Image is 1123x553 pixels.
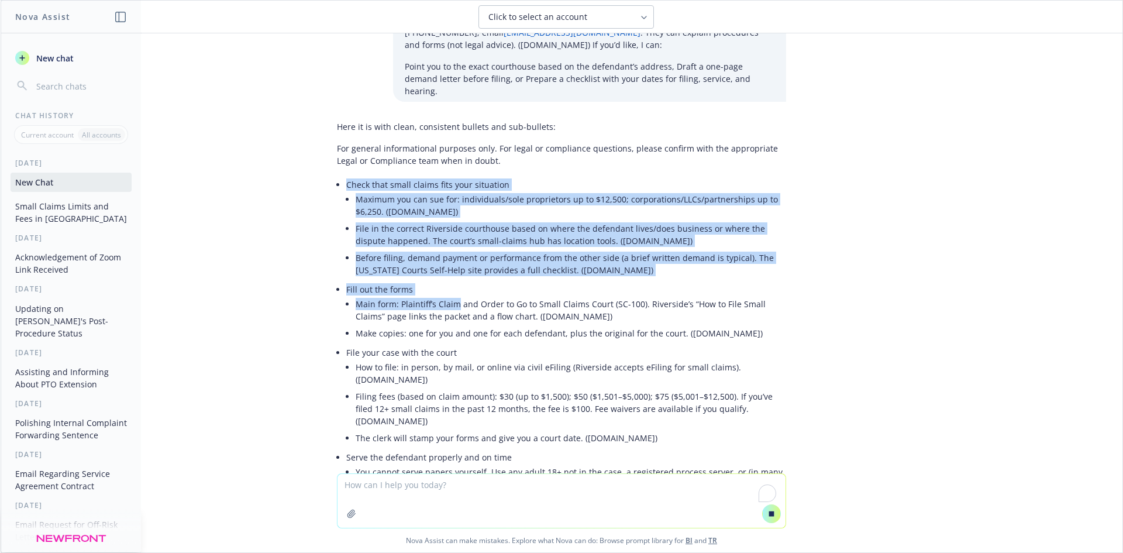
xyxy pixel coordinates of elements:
[21,130,74,140] p: Current account
[11,248,132,279] button: Acknowledgement of Zoom Link Received
[488,11,587,23] span: Click to select an account
[11,464,132,496] button: Email Regarding Service Agreement Contract
[5,528,1118,552] span: Nova Assist can make mistakes. Explore what Nova can do: Browse prompt library for and
[478,5,654,29] button: Click to select an account
[1,111,141,121] div: Chat History
[1,348,141,358] div: [DATE]
[356,249,786,279] li: Before filing, demand payment or performance from the other side (a brief written demand is typic...
[82,130,121,140] p: All accounts
[34,52,74,64] span: New chat
[15,11,70,23] h1: Nova Assist
[1,449,141,459] div: [DATE]
[337,474,786,528] textarea: To enrich screen reader interactions, please activate Accessibility in Grammarly extension settings
[1,158,141,168] div: [DATE]
[346,283,786,296] p: Fill out the forms
[34,78,127,94] input: Search chats
[685,535,693,545] a: BI
[356,220,786,249] li: File in the correct Riverside courthouse based on where the defendant lives/does business or wher...
[346,451,786,463] p: Serve the defendant properly and on time
[356,359,786,388] li: How to file: in person, by mail, or online via civil eFiling (Riverside accepts eFiling for small...
[337,121,786,133] p: Here it is with clean, consistent bullets and sub-bullets:
[11,515,132,547] button: Email Request for Off-Risk Letter Template
[11,47,132,68] button: New chat
[356,430,786,446] li: The clerk will stamp your forms and give you a court date. ([DOMAIN_NAME])
[1,399,141,408] div: [DATE]
[356,191,786,220] li: Maximum you can sue for: individuals/sole proprietors up to $12,500; corporations/LLCs/partnershi...
[1,500,141,510] div: [DATE]
[346,178,786,191] p: Check that small claims fits your situation
[11,413,132,445] button: Polishing Internal Complaint Forwarding Sentence
[11,362,132,394] button: Assisting and Informing About PTO Extension
[337,142,786,167] p: For general informational purposes only. For legal or compliance questions, please confirm with t...
[356,463,786,505] li: You cannot serve papers yourself. Use any adult 18+ not in the case, a registered process server,...
[346,346,786,359] p: File your case with the court
[708,535,717,545] a: TR
[1,233,141,243] div: [DATE]
[11,197,132,228] button: Small Claims Limits and Fees in [GEOGRAPHIC_DATA]
[11,299,132,343] button: Updating on [PERSON_NAME]'s Post-Procedure Status
[405,60,774,97] p: Point you to the exact courthouse based on the defendant’s address, Draft a one-page demand lette...
[356,325,786,342] li: Make copies: one for you and one for each defendant, plus the original for the court. ([DOMAIN_NA...
[356,296,786,325] li: Main form: Plaintiff’s Claim and Order to Go to Small Claims Court (SC-100). Riverside’s “How to ...
[1,284,141,294] div: [DATE]
[11,173,132,192] button: New Chat
[356,388,786,430] li: Filing fees (based on claim amount): $30 (up to $1,500); $50 ($1,501–$5,000); $75 ($5,001–$12,500...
